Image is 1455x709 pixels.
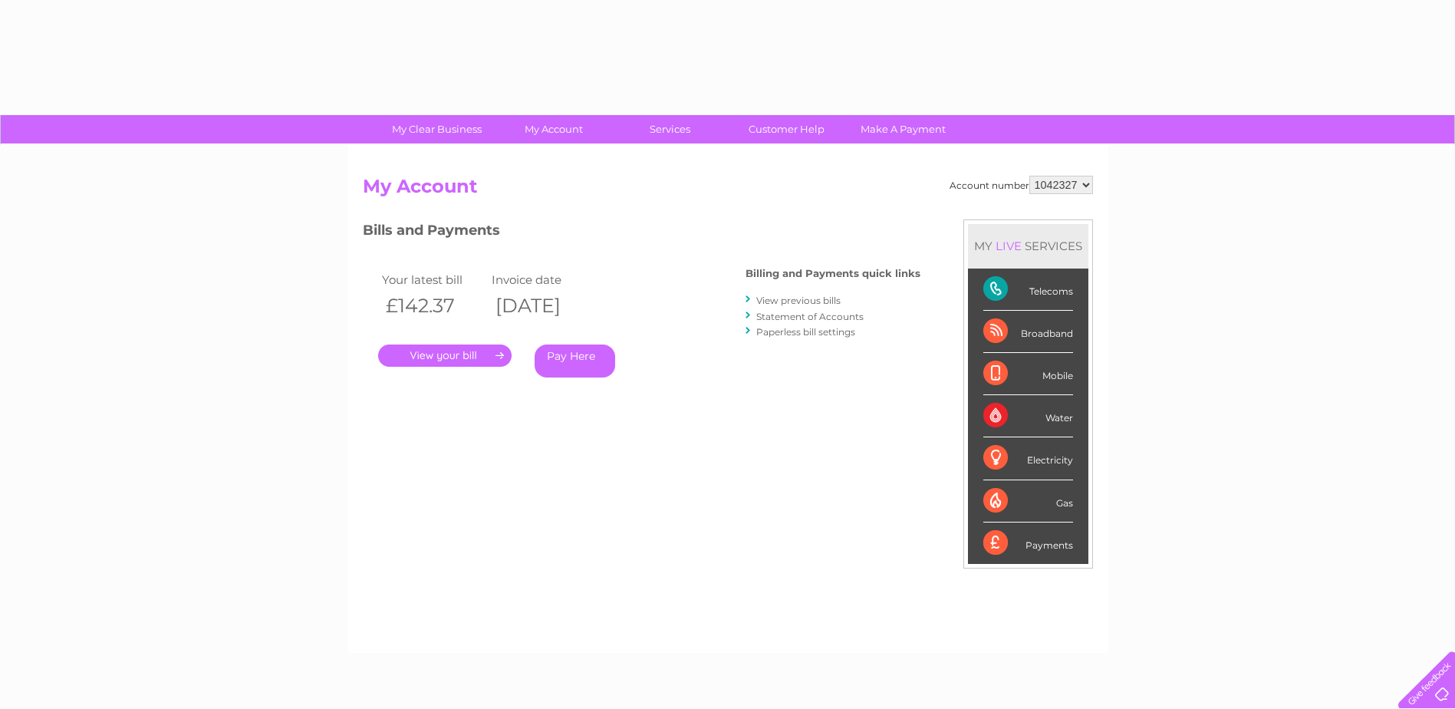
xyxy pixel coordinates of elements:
[968,224,1088,268] div: MY SERVICES
[490,115,617,143] a: My Account
[983,437,1073,480] div: Electricity
[840,115,966,143] a: Make A Payment
[746,268,920,279] h4: Billing and Payments quick links
[378,290,489,322] th: £142.37
[488,290,598,322] th: [DATE]
[756,326,855,338] a: Paperless bill settings
[983,395,1073,437] div: Water
[756,295,841,306] a: View previous bills
[363,176,1093,205] h2: My Account
[535,345,615,378] a: Pay Here
[378,345,512,367] a: .
[723,115,850,143] a: Customer Help
[983,523,1073,564] div: Payments
[607,115,733,143] a: Services
[950,176,1093,194] div: Account number
[374,115,500,143] a: My Clear Business
[363,219,920,246] h3: Bills and Payments
[983,311,1073,353] div: Broadband
[378,269,489,290] td: Your latest bill
[756,311,864,322] a: Statement of Accounts
[983,353,1073,395] div: Mobile
[983,269,1073,311] div: Telecoms
[488,269,598,290] td: Invoice date
[983,480,1073,523] div: Gas
[992,239,1025,253] div: LIVE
